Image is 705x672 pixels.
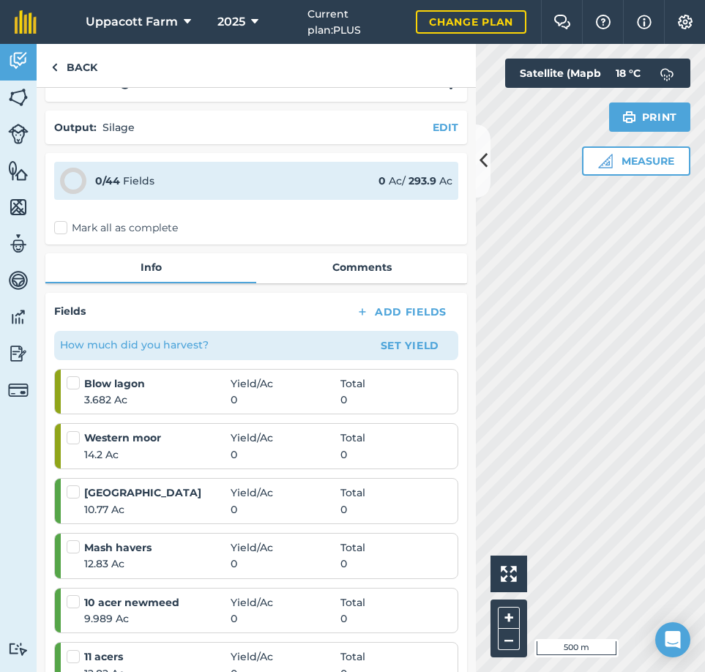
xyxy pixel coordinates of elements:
[409,174,436,187] strong: 293.9
[84,485,231,501] strong: [GEOGRAPHIC_DATA]
[84,392,231,408] span: 3.682 Ac
[231,376,340,392] span: Yield / Ac
[8,86,29,108] img: svg+xml;base64,PHN2ZyB4bWxucz0iaHR0cDovL3d3dy53My5vcmcvMjAwMC9zdmciIHdpZHRoPSI1NiIgaGVpZ2h0PSI2MC...
[637,13,652,31] img: svg+xml;base64,PHN2ZyB4bWxucz0iaHR0cDovL3d3dy53My5vcmcvMjAwMC9zdmciIHdpZHRoPSIxNyIgaGVpZ2h0PSIxNy...
[622,108,636,126] img: svg+xml;base64,PHN2ZyB4bWxucz0iaHR0cDovL3d3dy53My5vcmcvMjAwMC9zdmciIHdpZHRoPSIxOSIgaGVpZ2h0PSIyNC...
[598,154,613,168] img: Ruler icon
[340,611,347,627] span: 0
[45,253,256,281] a: Info
[84,430,231,446] strong: Western moor
[378,173,452,189] div: Ac / Ac
[231,392,340,408] span: 0
[231,649,340,665] span: Yield / Ac
[231,540,340,556] span: Yield / Ac
[84,540,231,556] strong: Mash havers
[231,430,340,446] span: Yield / Ac
[433,119,458,135] button: EDIT
[340,540,365,556] span: Total
[609,102,691,132] button: Print
[51,59,58,76] img: svg+xml;base64,PHN2ZyB4bWxucz0iaHR0cDovL3d3dy53My5vcmcvMjAwMC9zdmciIHdpZHRoPSI5IiBoZWlnaHQ9IjI0Ii...
[340,430,365,446] span: Total
[231,594,340,611] span: Yield / Ac
[307,6,405,39] span: Current plan : PLUS
[217,13,245,31] span: 2025
[340,501,347,518] span: 0
[95,173,154,189] div: Fields
[8,160,29,182] img: svg+xml;base64,PHN2ZyB4bWxucz0iaHR0cDovL3d3dy53My5vcmcvMjAwMC9zdmciIHdpZHRoPSI1NiIgaGVpZ2h0PSI2MC...
[231,611,340,627] span: 0
[102,119,135,135] p: Silage
[340,376,365,392] span: Total
[340,392,347,408] span: 0
[231,485,340,501] span: Yield / Ac
[340,485,365,501] span: Total
[505,59,646,88] button: Satellite (Mapbox)
[501,566,517,582] img: Four arrows, one pointing top left, one top right, one bottom right and the last bottom left
[231,556,340,572] span: 0
[8,306,29,328] img: svg+xml;base64,PD94bWwgdmVyc2lvbj0iMS4wIiBlbmNvZGluZz0idXRmLTgiPz4KPCEtLSBHZW5lcmF0b3I6IEFkb2JlIE...
[344,302,458,322] button: Add Fields
[8,642,29,656] img: svg+xml;base64,PD94bWwgdmVyc2lvbj0iMS4wIiBlbmNvZGluZz0idXRmLTgiPz4KPCEtLSBHZW5lcmF0b3I6IEFkb2JlIE...
[37,44,112,87] a: Back
[340,649,365,665] span: Total
[594,15,612,29] img: A question mark icon
[553,15,571,29] img: Two speech bubbles overlapping with the left bubble in the forefront
[442,75,460,90] img: svg+xml;base64,PHN2ZyB4bWxucz0iaHR0cDovL3d3dy53My5vcmcvMjAwMC9zdmciIHdpZHRoPSIyMCIgaGVpZ2h0PSIyNC...
[84,447,231,463] span: 14.2 Ac
[652,59,682,88] img: svg+xml;base64,PD94bWwgdmVyc2lvbj0iMS4wIiBlbmNvZGluZz0idXRmLTgiPz4KPCEtLSBHZW5lcmF0b3I6IEFkb2JlIE...
[8,233,29,255] img: svg+xml;base64,PD94bWwgdmVyc2lvbj0iMS4wIiBlbmNvZGluZz0idXRmLTgiPz4KPCEtLSBHZW5lcmF0b3I6IEFkb2JlIE...
[378,174,386,187] strong: 0
[60,337,209,353] p: How much did you harvest?
[8,380,29,400] img: svg+xml;base64,PD94bWwgdmVyc2lvbj0iMS4wIiBlbmNvZGluZz0idXRmLTgiPz4KPCEtLSBHZW5lcmF0b3I6IEFkb2JlIE...
[84,649,231,665] strong: 11 acers
[582,146,690,176] button: Measure
[340,556,347,572] span: 0
[416,10,526,34] a: Change plan
[84,376,231,392] strong: Blow lagon
[15,10,37,34] img: fieldmargin Logo
[616,59,641,88] span: 18 ° C
[368,334,452,357] button: Set Yield
[8,196,29,218] img: svg+xml;base64,PHN2ZyB4bWxucz0iaHR0cDovL3d3dy53My5vcmcvMjAwMC9zdmciIHdpZHRoPSI1NiIgaGVpZ2h0PSI2MC...
[8,124,29,144] img: svg+xml;base64,PD94bWwgdmVyc2lvbj0iMS4wIiBlbmNvZGluZz0idXRmLTgiPz4KPCEtLSBHZW5lcmF0b3I6IEFkb2JlIE...
[84,556,231,572] span: 12.83 Ac
[498,607,520,629] button: +
[231,501,340,518] span: 0
[8,343,29,365] img: svg+xml;base64,PD94bWwgdmVyc2lvbj0iMS4wIiBlbmNvZGluZz0idXRmLTgiPz4KPCEtLSBHZW5lcmF0b3I6IEFkb2JlIE...
[256,253,467,281] a: Comments
[498,629,520,650] button: –
[8,269,29,291] img: svg+xml;base64,PD94bWwgdmVyc2lvbj0iMS4wIiBlbmNvZGluZz0idXRmLTgiPz4KPCEtLSBHZW5lcmF0b3I6IEFkb2JlIE...
[86,13,178,31] span: Uppacott Farm
[84,611,231,627] span: 9.989 Ac
[54,220,178,236] label: Mark all as complete
[231,447,340,463] span: 0
[676,15,694,29] img: A cog icon
[84,501,231,518] span: 10.77 Ac
[54,119,97,135] h4: Output :
[340,447,347,463] span: 0
[84,594,231,611] strong: 10 acer newmeed
[601,59,690,88] button: 18 °C
[340,594,365,611] span: Total
[8,50,29,72] img: svg+xml;base64,PD94bWwgdmVyc2lvbj0iMS4wIiBlbmNvZGluZz0idXRmLTgiPz4KPCEtLSBHZW5lcmF0b3I6IEFkb2JlIE...
[95,174,120,187] strong: 0 / 44
[54,303,86,319] h4: Fields
[655,622,690,657] div: Open Intercom Messenger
